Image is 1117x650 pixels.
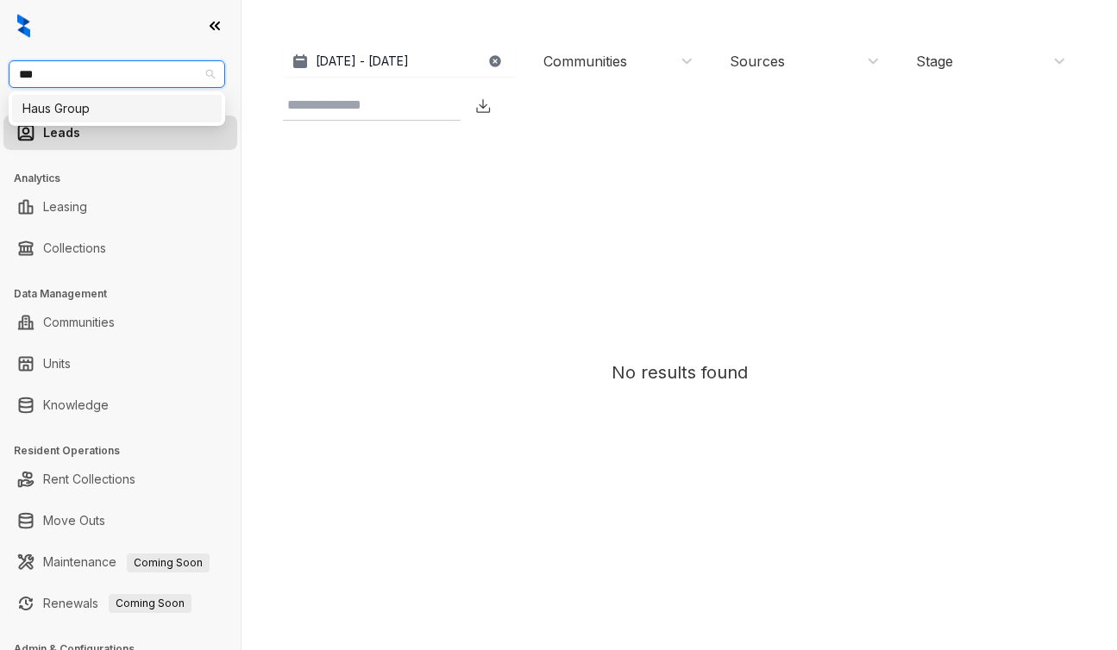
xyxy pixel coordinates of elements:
li: Maintenance [3,545,237,579]
h3: Data Management [14,286,241,302]
li: Renewals [3,586,237,621]
a: Move Outs [43,503,105,538]
a: Communities [43,305,115,340]
span: Coming Soon [109,594,191,613]
a: Collections [43,231,106,266]
li: Move Outs [3,503,237,538]
a: RenewalsComing Soon [43,586,191,621]
a: Leasing [43,190,87,224]
img: logo [17,14,30,38]
a: Rent Collections [43,462,135,497]
div: No results found [612,359,748,385]
li: Units [3,347,237,381]
li: Leads [3,116,237,150]
h3: Analytics [14,171,241,186]
p: [DATE] - [DATE] [316,53,409,70]
a: Knowledge [43,388,109,422]
div: Sources [730,52,785,71]
span: Coming Soon [127,553,210,572]
a: Units [43,347,71,381]
img: Download [474,97,492,115]
div: Communities [543,52,627,71]
a: Leads [43,116,80,150]
h3: Resident Operations [14,443,241,459]
li: Rent Collections [3,462,237,497]
div: Stage [916,52,953,71]
li: Communities [3,305,237,340]
div: Haus Group [22,99,211,118]
li: Knowledge [3,388,237,422]
button: [DATE] - [DATE] [283,46,516,77]
img: SearchIcon [442,98,456,113]
div: Haus Group [12,95,222,122]
li: Leasing [3,190,237,224]
li: Collections [3,231,237,266]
